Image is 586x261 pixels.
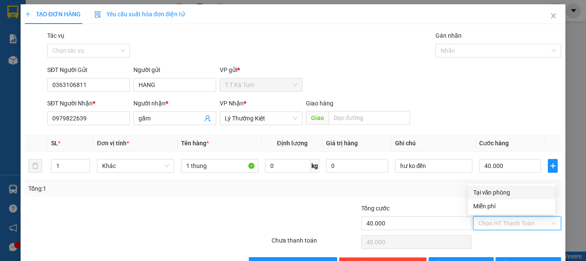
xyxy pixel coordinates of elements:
span: TẠO ĐƠN HÀNG [25,11,81,18]
div: VP gửi [220,65,302,75]
input: Ghi Chú [395,159,472,173]
input: VD: Bàn, Ghế [181,159,258,173]
div: Tại văn phòng [473,188,550,197]
span: Tên hàng [181,140,209,147]
span: Định lượng [277,140,307,147]
span: Cước hàng [479,140,509,147]
img: icon [94,11,101,18]
button: plus [548,159,558,173]
button: delete [28,159,42,173]
div: VP [GEOGRAPHIC_DATA] [82,7,169,28]
div: Chưa thanh toán [271,236,360,251]
input: Dọc đường [329,111,410,125]
span: Tổng cước [361,205,390,212]
th: Ghi chú [392,135,476,152]
div: Người nhận [133,99,216,108]
div: SĐT Người Nhận [47,99,130,108]
div: KHƯƠNG [7,18,76,28]
div: Người gửi [133,65,216,75]
div: Miễn phí [473,201,550,211]
span: SL [51,140,58,147]
button: Close [541,4,565,28]
span: Yêu cầu xuất hóa đơn điện tử [94,11,185,18]
span: VP Nhận [220,100,244,107]
div: Tổng: 1 [28,184,227,193]
span: Gửi: [7,8,21,17]
span: Khác [102,159,169,172]
label: Tác vụ [47,32,64,39]
span: kg [311,159,319,173]
label: Gán nhãn [435,32,462,39]
span: Giá trị hàng [326,140,358,147]
span: Nhận: [82,8,103,17]
span: Lý Thường Kiệt [225,112,297,125]
span: user-add [204,115,211,122]
span: plus [25,11,31,17]
div: minh [82,28,169,38]
input: 0 [326,159,388,173]
span: plus [548,162,557,169]
div: 0986297812 [7,28,76,40]
span: close [550,12,557,19]
span: Giao [306,111,329,125]
div: T.T Kà Tum [7,7,76,18]
div: 40.000 [6,55,77,66]
div: 0966066423 [82,38,169,50]
span: Giao hàng [306,100,333,107]
span: CR : [6,56,20,65]
span: Đơn vị tính [97,140,129,147]
span: T.T Kà Tum [225,78,297,91]
div: SĐT Người Gửi [47,65,130,75]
